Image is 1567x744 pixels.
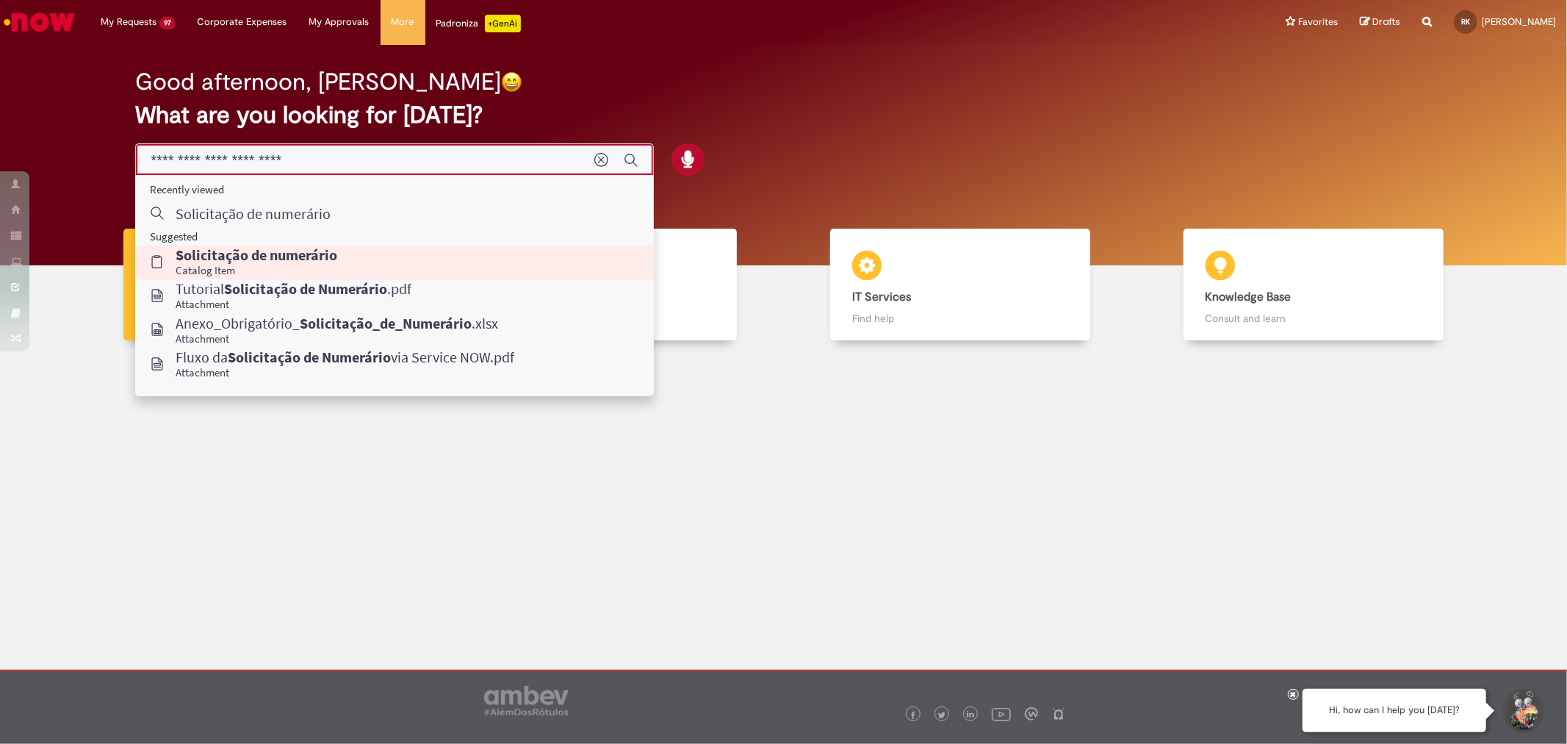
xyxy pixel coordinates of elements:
div: Hi, how can I help you [DATE]? [1303,689,1486,732]
a: IT Services Find help [784,229,1137,341]
img: happy-face.png [501,71,522,93]
button: Start Support Conversation [1501,689,1545,733]
b: Knowledge Base [1206,290,1292,304]
img: ServiceNow [1,7,77,37]
div: Padroniza [436,15,521,32]
p: Find help [852,311,1068,326]
span: Favorites [1298,15,1338,29]
h2: What are you looking for [DATE]? [135,102,1431,128]
img: logo_footer_workplace.png [1025,707,1038,720]
a: Clear up doubts Clear up doubts with Lupi Assist and Gen AI [77,229,431,341]
span: Corporate Expenses [198,15,287,29]
p: +GenAi [485,15,521,32]
span: 97 [159,17,176,29]
a: Drafts [1360,15,1400,29]
img: logo_footer_naosei.png [1052,707,1065,720]
span: RK [1461,17,1470,26]
span: [PERSON_NAME] [1482,15,1556,28]
span: My Approvals [309,15,370,29]
span: More [392,15,414,29]
img: logo_footer_twitter.png [938,712,945,719]
b: IT Services [852,290,911,304]
p: Consult and learn [1206,311,1422,326]
img: logo_footer_facebook.png [909,712,917,719]
img: logo_footer_ambev_rotulo_gray.png [484,686,569,715]
img: logo_footer_youtube.png [992,704,1011,723]
span: My Requests [101,15,156,29]
span: Drafts [1372,15,1400,29]
h2: Good afternoon, [PERSON_NAME] [135,69,501,95]
img: logo_footer_linkedin.png [967,711,974,720]
a: Knowledge Base Consult and learn [1136,229,1490,341]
